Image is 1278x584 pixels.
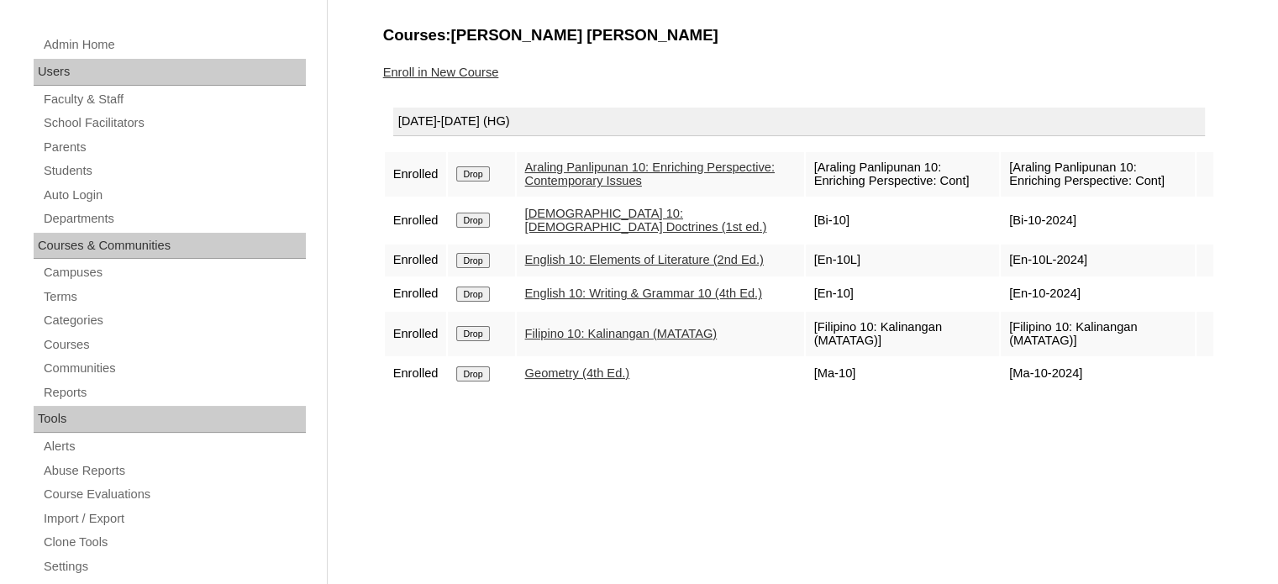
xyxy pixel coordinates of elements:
h3: Courses:[PERSON_NAME] [PERSON_NAME] [383,24,1215,46]
a: Departments [42,208,306,229]
td: Enrolled [385,152,447,197]
a: Filipino 10: Kalinangan (MATATAG) [525,327,718,340]
td: Enrolled [385,278,447,310]
div: Tools [34,406,306,433]
a: School Facilitators [42,113,306,134]
a: Students [42,160,306,182]
a: Course Evaluations [42,484,306,505]
td: [Filipino 10: Kalinangan (MATATAG)] [1001,312,1195,356]
input: Drop [456,213,489,228]
input: Drop [456,326,489,341]
a: Settings [42,556,306,577]
td: Enrolled [385,358,447,390]
input: Drop [456,253,489,268]
a: [DEMOGRAPHIC_DATA] 10: [DEMOGRAPHIC_DATA] Doctrines (1st ed.) [525,207,767,234]
td: [En-10] [806,278,1000,310]
td: Enrolled [385,312,447,356]
div: Users [34,59,306,86]
a: Campuses [42,262,306,283]
a: Courses [42,334,306,355]
input: Drop [456,366,489,381]
input: Drop [456,166,489,182]
td: [Bi-10] [806,198,1000,243]
td: [En-10L-2024] [1001,245,1195,276]
td: Enrolled [385,245,447,276]
a: Geometry (4th Ed.) [525,366,630,380]
a: English 10: Elements of Literature (2nd Ed.) [525,253,764,266]
a: Terms [42,287,306,308]
td: [En-10-2024] [1001,278,1195,310]
a: Faculty & Staff [42,89,306,110]
td: [Araling Panlipunan 10: Enriching Perspective: Cont] [1001,152,1195,197]
a: Reports [42,382,306,403]
a: Alerts [42,436,306,457]
a: Communities [42,358,306,379]
input: Drop [456,287,489,302]
a: Clone Tools [42,532,306,553]
a: Auto Login [42,185,306,206]
td: [Ma-10-2024] [1001,358,1195,390]
a: Enroll in New Course [383,66,499,79]
a: Import / Export [42,508,306,529]
td: Enrolled [385,198,447,243]
a: Parents [42,137,306,158]
td: [Filipino 10: Kalinangan (MATATAG)] [806,312,1000,356]
td: [Araling Panlipunan 10: Enriching Perspective: Cont] [806,152,1000,197]
a: Araling Panlipunan 10: Enriching Perspective: Contemporary Issues [525,160,775,188]
div: [DATE]-[DATE] (HG) [393,108,1205,136]
td: [Bi-10-2024] [1001,198,1195,243]
a: Abuse Reports [42,460,306,481]
td: [En-10L] [806,245,1000,276]
div: Courses & Communities [34,233,306,260]
td: [Ma-10] [806,358,1000,390]
a: Admin Home [42,34,306,55]
a: Categories [42,310,306,331]
a: English 10: Writing & Grammar 10 (4th Ed.) [525,287,762,300]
